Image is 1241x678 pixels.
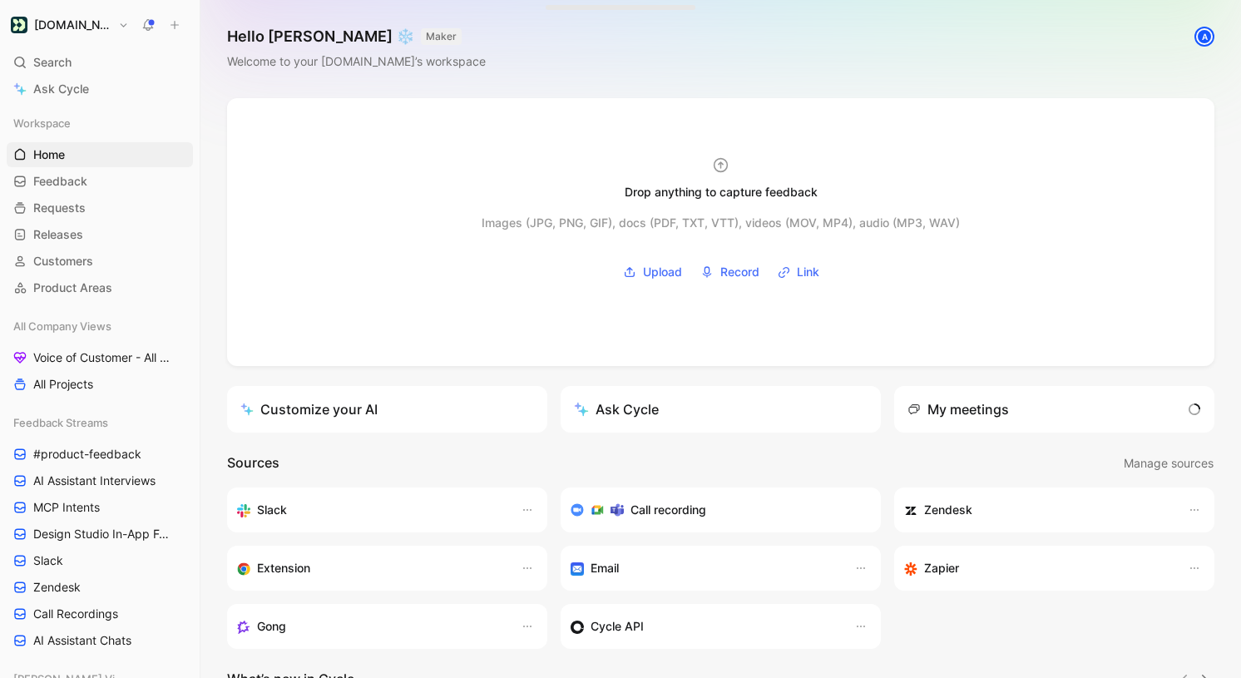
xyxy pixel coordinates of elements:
span: Releases [33,226,83,243]
span: Workspace [13,115,71,131]
div: Workspace [7,111,193,136]
div: Forward emails to your feedback inbox [571,558,838,578]
span: Product Areas [33,280,112,296]
div: Sync your customers, send feedback and get updates in Slack [237,500,504,520]
a: Customize your AI [227,386,547,433]
a: Zendesk [7,575,193,600]
span: Manage sources [1124,453,1214,473]
a: AI Assistant Chats [7,628,193,653]
button: Link [772,260,825,285]
span: Call Recordings [33,606,118,622]
span: Search [33,52,72,72]
div: Feedback Streams#product-feedbackAI Assistant InterviewsMCP IntentsDesign Studio In-App FeedbackS... [7,410,193,653]
a: Design Studio In-App Feedback [7,522,193,547]
div: Record & transcribe meetings from Zoom, Meet & Teams. [571,500,858,520]
button: MAKER [421,28,462,45]
a: Call Recordings [7,601,193,626]
a: Slack [7,548,193,573]
span: AI Assistant Chats [33,632,131,649]
h3: Call recording [630,500,706,520]
h3: Cycle API [591,616,644,636]
span: Record [720,262,759,282]
div: Sync customers and create docs [904,500,1171,520]
div: Ask Cycle [574,399,659,419]
a: AI Assistant Interviews [7,468,193,493]
h3: Email [591,558,619,578]
span: Link [797,262,819,282]
a: Ask Cycle [7,77,193,101]
div: All Company Views [7,314,193,339]
span: Feedback Streams [13,414,108,431]
span: Upload [643,262,682,282]
a: Requests [7,195,193,220]
span: Zendesk [33,579,81,596]
span: Voice of Customer - All Areas [33,349,171,366]
button: Upload [617,260,688,285]
span: Ask Cycle [33,79,89,99]
span: MCP Intents [33,499,100,516]
div: My meetings [907,399,1009,419]
button: Manage sources [1123,453,1214,474]
a: Releases [7,222,193,247]
div: Customize your AI [240,399,378,419]
div: Capture feedback from your incoming calls [237,616,504,636]
div: Welcome to your [DOMAIN_NAME]’s workspace [227,52,486,72]
h2: Sources [227,453,279,474]
a: Home [7,142,193,167]
h3: Zapier [924,558,959,578]
div: A [1196,28,1213,45]
a: #product-feedback [7,442,193,467]
div: Feedback Streams [7,410,193,435]
span: AI Assistant Interviews [33,473,156,489]
span: #product-feedback [33,446,141,463]
span: Customers [33,253,93,270]
div: All Company ViewsVoice of Customer - All AreasAll Projects [7,314,193,397]
a: Voice of Customer - All Areas [7,345,193,370]
h1: Hello [PERSON_NAME] ❄️ [227,27,486,47]
a: MCP Intents [7,495,193,520]
h3: Zendesk [924,500,972,520]
span: All Projects [33,376,93,393]
img: Customer.io [11,17,27,33]
button: Record [695,260,765,285]
button: Customer.io[DOMAIN_NAME] [7,13,133,37]
h1: [DOMAIN_NAME] [34,17,111,32]
div: Images (JPG, PNG, GIF), docs (PDF, TXT, VTT), videos (MOV, MP4), audio (MP3, WAV) [482,213,960,233]
span: Feedback [33,173,87,190]
a: All Projects [7,372,193,397]
a: Customers [7,249,193,274]
h3: Slack [257,500,287,520]
div: Drop anything to capture feedback [625,182,818,202]
div: Sync customers & send feedback from custom sources. Get inspired by our favorite use case [571,616,838,636]
div: Capture feedback from anywhere on the web [237,558,504,578]
span: Requests [33,200,86,216]
div: Search [7,50,193,75]
div: Capture feedback from thousands of sources with Zapier (survey results, recordings, sheets, etc). [904,558,1171,578]
span: Home [33,146,65,163]
span: Design Studio In-App Feedback [33,526,173,542]
a: Feedback [7,169,193,194]
span: All Company Views [13,318,111,334]
button: Ask Cycle [561,386,881,433]
a: Product Areas [7,275,193,300]
h3: Extension [257,558,310,578]
span: Slack [33,552,63,569]
h3: Gong [257,616,286,636]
